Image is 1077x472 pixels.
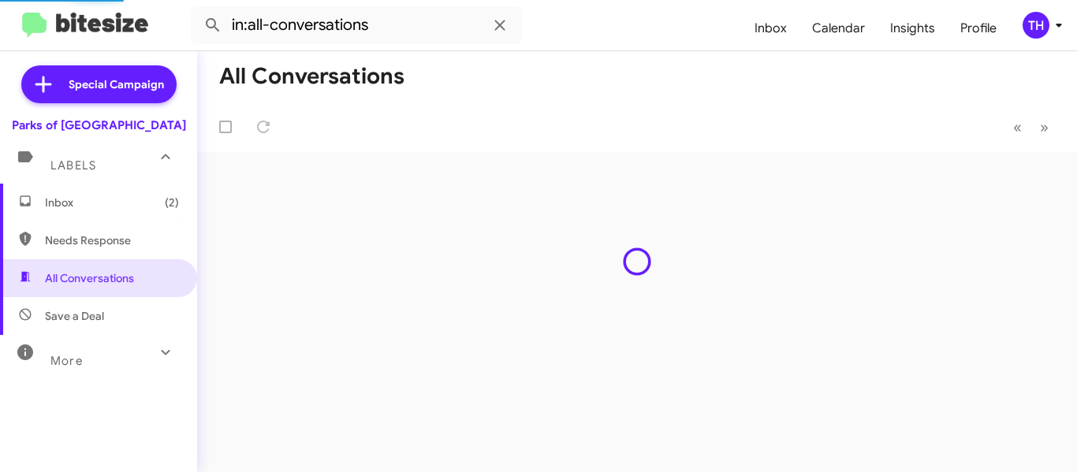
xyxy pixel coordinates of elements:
nav: Page navigation example [1004,111,1058,143]
span: Needs Response [45,232,179,248]
div: TH [1023,12,1049,39]
a: Special Campaign [21,65,177,103]
span: Labels [50,158,96,173]
span: Inbox [45,195,179,210]
span: Save a Deal [45,308,104,324]
input: Search [191,6,522,44]
span: » [1040,117,1049,137]
a: Insights [878,6,948,51]
span: Special Campaign [69,76,164,92]
button: TH [1009,12,1060,39]
span: (2) [165,195,179,210]
div: Parks of [GEOGRAPHIC_DATA] [12,117,186,133]
button: Previous [1004,111,1031,143]
span: More [50,354,83,368]
a: Inbox [742,6,799,51]
button: Next [1030,111,1058,143]
span: « [1013,117,1022,137]
a: Profile [948,6,1009,51]
a: Calendar [799,6,878,51]
h1: All Conversations [219,64,404,89]
span: All Conversations [45,270,134,286]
